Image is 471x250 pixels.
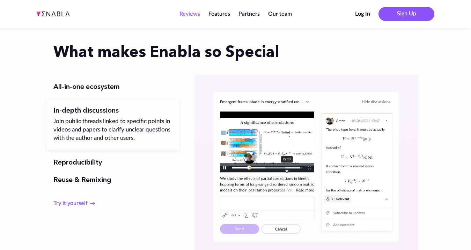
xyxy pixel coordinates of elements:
button: Log In [355,10,370,18]
h2: What makes Enabla so Special [53,42,418,61]
a: Reviews [179,11,200,17]
span: Try it yourself [53,199,88,207]
a: Try it yourself [53,199,172,207]
a: Features [208,11,230,17]
a: Our team [268,11,292,17]
button: Sign Up [378,7,434,21]
span: Join public threads linked to specific points in videos and papers to clarify unclear questions w... [53,118,170,141]
span: Reuse & Remixing [53,175,111,184]
button: All-in-one ecosystem [53,82,172,91]
span: All-in-one ecosystem [53,82,120,91]
span: Reproducibility [53,158,102,166]
button: Reuse & Remixing [53,175,172,184]
a: Partners [238,11,260,17]
button: Reproducibility [53,158,172,166]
